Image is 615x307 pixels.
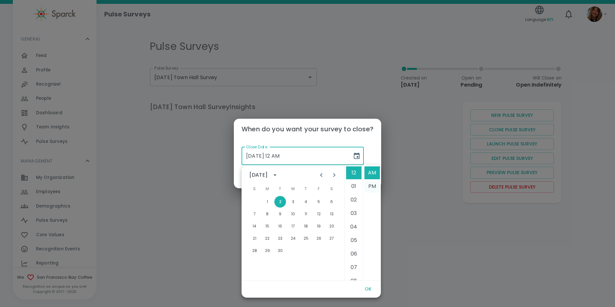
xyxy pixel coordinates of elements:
[300,182,312,195] span: Thursday
[350,150,363,163] button: Choose date, selected date is Sep 2, 2025
[249,171,268,179] div: [DATE]
[270,170,280,181] button: calendar view is open, switch to year view
[364,166,380,179] li: AM
[262,245,273,256] button: 29
[274,245,286,256] button: 30
[346,166,362,179] li: 12 hours
[300,208,312,220] button: 11
[287,208,299,220] button: 10
[346,247,362,260] li: 6 hours
[346,234,362,247] li: 5 hours
[346,261,362,274] li: 7 hours
[287,182,299,195] span: Wednesday
[313,233,325,244] button: 26
[274,196,286,208] button: 2
[313,182,325,195] span: Friday
[287,233,299,244] button: 24
[313,220,325,232] button: 19
[358,283,378,295] button: OK
[315,169,328,181] button: Previous month
[364,180,380,193] li: PM
[287,220,299,232] button: 17
[363,165,381,280] ul: Select meridiem
[274,208,286,220] button: 9
[345,165,363,280] ul: Select hours
[346,220,362,233] li: 4 hours
[249,245,260,256] button: 28
[326,196,337,208] button: 6
[313,208,325,220] button: 12
[328,169,341,181] button: Next month
[249,208,260,220] button: 7
[274,233,286,244] button: 23
[346,207,362,220] li: 3 hours
[313,196,325,208] button: 5
[262,208,273,220] button: 8
[326,182,337,195] span: Saturday
[300,196,312,208] button: 4
[262,233,273,244] button: 22
[262,220,273,232] button: 15
[246,144,267,150] label: Close Date
[346,193,362,206] li: 2 hours
[249,233,260,244] button: 21
[346,274,362,287] li: 8 hours
[346,180,362,193] li: 1 hours
[300,233,312,244] button: 25
[326,208,337,220] button: 13
[274,182,286,195] span: Tuesday
[262,182,273,195] span: Monday
[262,196,273,208] button: 1
[287,196,299,208] button: 3
[300,220,312,232] button: 18
[234,119,381,139] h2: When do you want your survey to close?
[326,233,337,244] button: 27
[249,220,260,232] button: 14
[242,147,348,165] input: MM/DD/YYYY hh aa
[326,220,337,232] button: 20
[274,220,286,232] button: 16
[249,182,260,195] span: Sunday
